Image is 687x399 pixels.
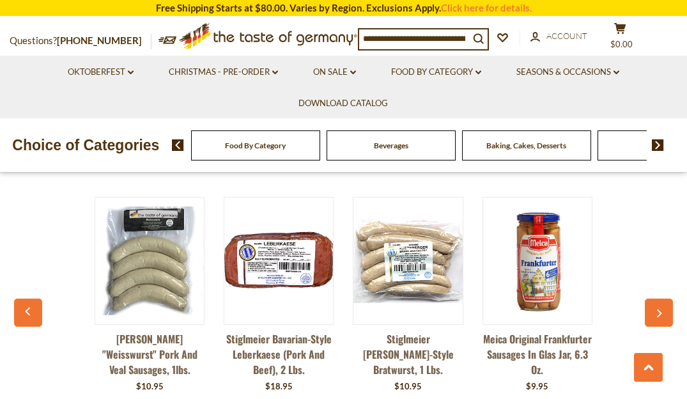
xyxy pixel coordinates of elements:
button: $0.00 [601,22,639,54]
a: Meica Original Frankfurter Sausages in glas jar, 6.3 oz. [482,331,592,377]
a: Account [530,29,587,43]
a: Beverages [374,141,408,150]
div: $10.95 [394,380,422,393]
a: [PERSON_NAME] "Weisswurst" Pork and Veal Sausages, 1lbs. [95,331,205,377]
span: $0.00 [610,39,633,49]
span: Account [546,31,587,41]
a: [PHONE_NUMBER] [57,35,142,46]
a: Stiglmeier Bavarian-style Leberkaese (pork and beef), 2 lbs. [224,331,334,377]
a: Download Catalog [298,97,388,111]
div: $18.95 [265,380,293,393]
div: $9.95 [526,380,548,393]
img: previous arrow [172,139,184,151]
a: Baking, Cakes, Desserts [486,141,566,150]
a: Oktoberfest [68,65,134,79]
a: Click here for details. [441,2,532,13]
p: Questions? [10,33,151,49]
img: Meica Original Frankfurter Sausages in glas jar, 6.3 oz. [483,207,592,315]
a: Food By Category [225,141,286,150]
a: On Sale [313,65,356,79]
a: Stiglmeier [PERSON_NAME]-style Bratwurst, 1 lbs. [353,331,463,377]
img: Binkert's [95,207,204,315]
div: $10.95 [136,380,164,393]
a: Food By Category [391,65,481,79]
a: Seasons & Occasions [516,65,619,79]
img: Stiglmeier Bavarian-style Leberkaese (pork and beef), 2 lbs. [224,207,333,315]
a: Christmas - PRE-ORDER [169,65,278,79]
img: Stiglmeier Nuernberger-style Bratwurst, 1 lbs. [353,207,462,315]
img: next arrow [652,139,664,151]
